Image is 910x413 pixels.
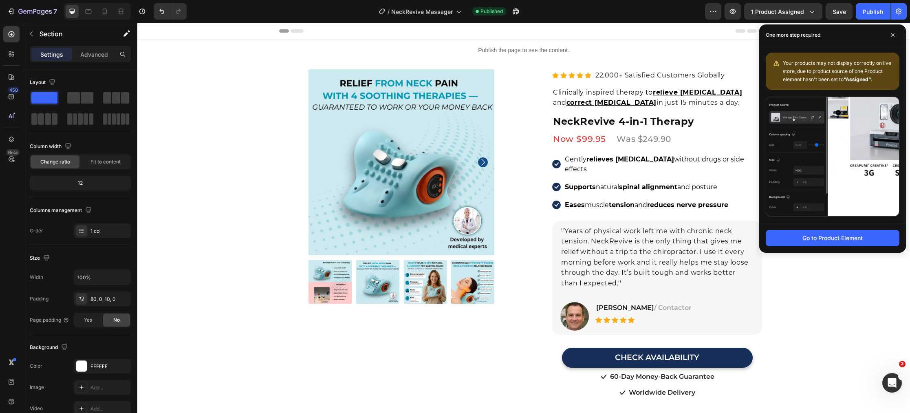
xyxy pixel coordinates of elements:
button: Save [826,3,853,20]
p: 60-Day Money-Back Guarantee [473,349,577,359]
div: Go to Product Element [802,234,863,242]
div: CHECK AVAILABILITY [478,330,562,340]
b: “Assigned” [844,76,871,82]
div: 80, 0, 10, 0 [90,296,129,303]
p: 22,000+ Satisfied Customers Globally [458,47,588,58]
span: [PERSON_NAME] [459,281,517,289]
div: Color [30,362,42,370]
input: Auto [74,270,130,285]
strong: tension [472,178,497,186]
span: Change ratio [40,158,70,166]
div: Add... [90,405,129,413]
strong: spinal alignment [482,160,540,168]
div: Page padding [30,316,69,324]
strong: Supports [427,160,458,168]
div: Publish [863,7,883,16]
div: Beta [6,149,20,156]
div: Layout [30,77,57,88]
span: Was $249.90 [479,111,534,121]
h2: NeckRevive 4-in-1 Therapy [415,91,625,106]
span: Gently without drugs or side effects [427,133,607,150]
iframe: Design area [137,23,910,413]
span: 1 product assigned [751,7,804,16]
img: Alt Image [423,279,452,308]
div: 1 col [90,227,129,235]
button: 1 product assigned [744,3,822,20]
span: Published [480,8,503,15]
div: Padding [30,295,48,303]
div: Column width [30,141,73,152]
button: Carousel Next Arrow [341,135,350,144]
span: Fit to content [90,158,121,166]
span: No [113,316,120,324]
button: Publish [856,3,890,20]
p: Worldwide Delivery [491,365,558,375]
p: One more step required [766,31,820,39]
div: Add... [90,384,129,391]
p: Settings [40,50,63,59]
span: Your products may not display correctly on live store, due to product source of one Product eleme... [783,60,891,82]
div: FFFFFF [90,363,129,370]
button: 7 [3,3,61,20]
div: Video [30,405,43,412]
span: Now $99.95 [416,111,469,121]
p: Advanced [80,50,108,59]
span: muscle and [427,178,591,186]
p: 7 [53,7,57,16]
div: Image [30,384,44,391]
span: Save [833,8,846,15]
strong: relieves [MEDICAL_DATA] [449,133,537,140]
p: Section [40,29,106,39]
span: / Contactor [517,281,554,289]
u: correct [MEDICAL_DATA] [429,76,519,84]
div: Order [30,227,43,234]
div: Columns management [30,205,93,216]
button: Go to Product Element [766,230,899,246]
span: Yes [84,316,92,324]
div: 450 [8,87,20,93]
span: / [388,7,390,16]
div: Background [30,342,69,353]
span: 2 [899,361,906,367]
div: Undo/Redo [154,3,187,20]
strong: Eases [427,178,447,186]
p: ''Years of physical work left me with chronic neck tension. NeckRevive is the only thing that giv... [424,203,616,266]
div: 12 [31,177,129,189]
span: natural and posture [427,160,580,168]
div: Size [30,253,51,264]
a: CHECK AVAILABILITY [425,325,615,345]
strong: reduces nerve pressure [510,178,591,186]
span: NeckRevive Massager [391,7,453,16]
iframe: Intercom live chat [882,373,902,393]
div: Width [30,274,43,281]
u: relieve [MEDICAL_DATA] [516,66,605,73]
span: Clinically inspired therapy to and in just 15 minutes a day. [416,66,605,84]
